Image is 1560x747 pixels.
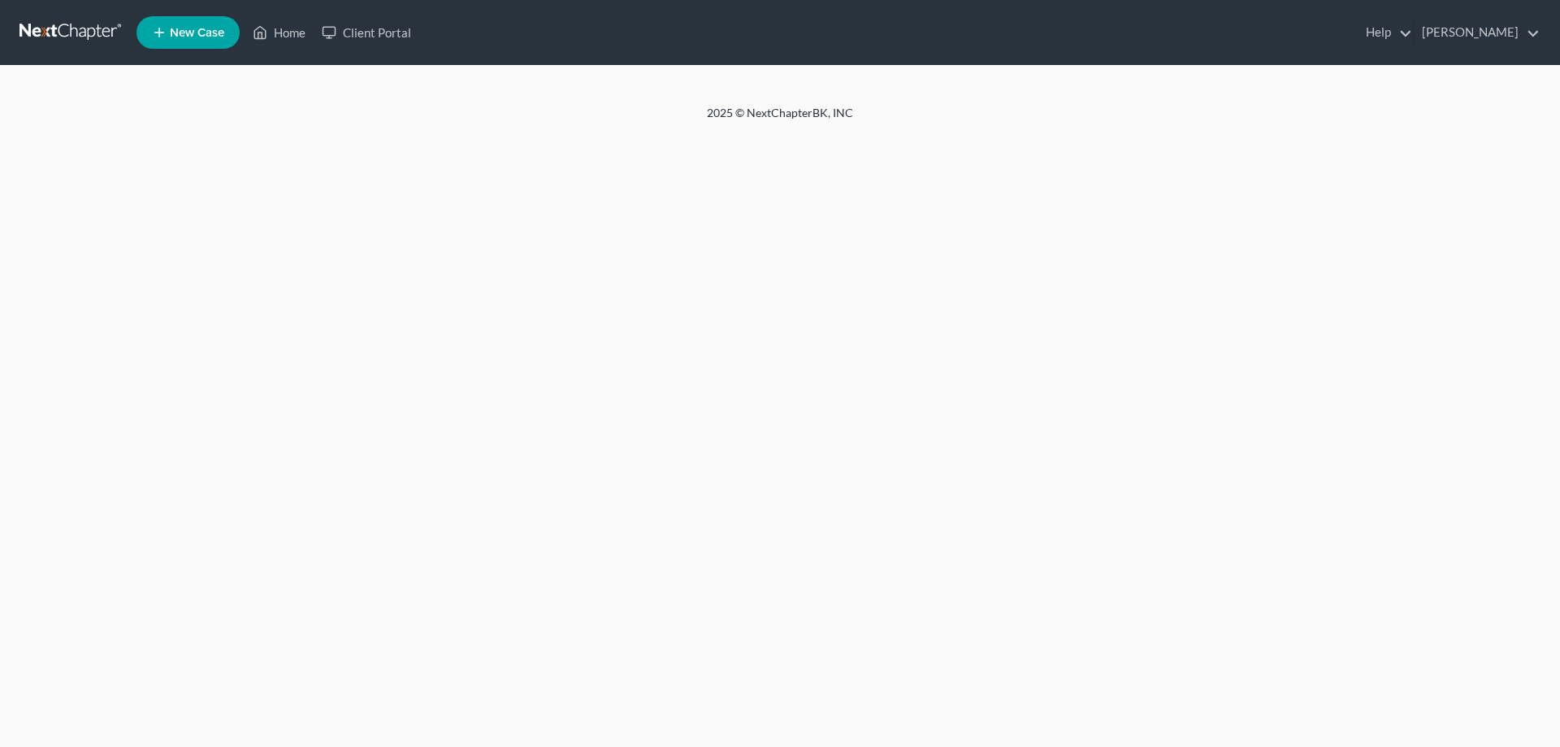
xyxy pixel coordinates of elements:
[1414,18,1540,47] a: [PERSON_NAME]
[1358,18,1412,47] a: Help
[245,18,314,47] a: Home
[314,18,419,47] a: Client Portal
[136,16,240,49] new-legal-case-button: New Case
[317,105,1243,134] div: 2025 © NextChapterBK, INC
